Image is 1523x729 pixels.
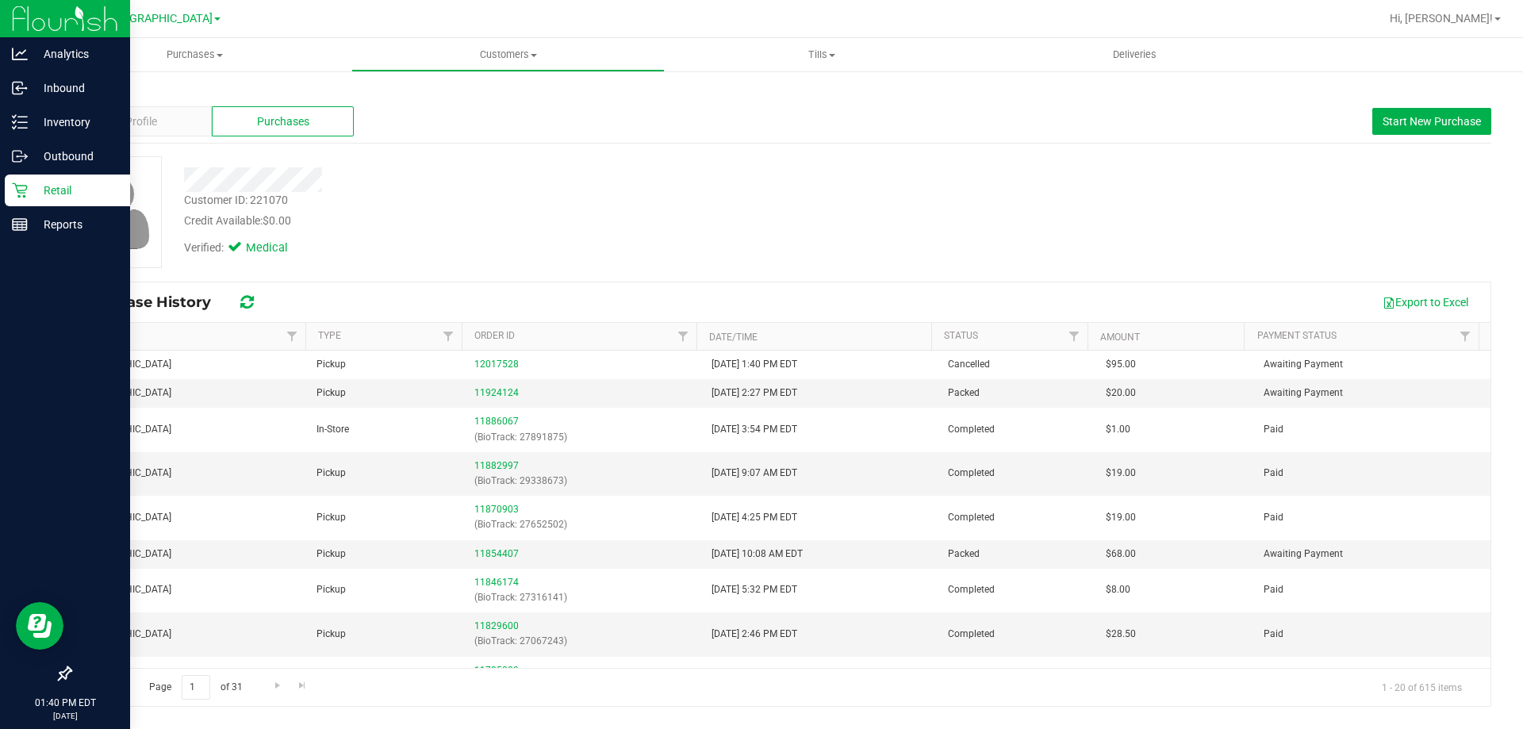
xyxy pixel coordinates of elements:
a: 11785889 [474,665,519,676]
inline-svg: Reports [12,217,28,232]
p: (BioTrack: 27652502) [474,517,692,532]
span: Packed [948,547,980,562]
span: Paid [1264,422,1283,437]
span: [DATE] 9:07 AM EDT [712,466,797,481]
span: Medical [246,240,309,257]
span: [DATE] 3:54 PM EDT [712,422,797,437]
span: Completed [948,627,995,642]
span: Completed [948,422,995,437]
span: Paid [1264,582,1283,597]
span: [DATE] 5:32 PM EDT [712,582,797,597]
span: $0.00 [263,214,291,227]
a: 11870903 [474,504,519,515]
span: [DATE] 4:25 PM EDT [712,510,797,525]
span: Purchases [38,48,351,62]
div: Credit Available: [184,213,883,229]
span: [GEOGRAPHIC_DATA] [104,12,213,25]
a: Customers [351,38,665,71]
p: (BioTrack: 27891875) [474,430,692,445]
span: Awaiting Payment [1264,547,1343,562]
a: 11924124 [474,387,519,398]
span: $8.00 [1106,582,1130,597]
input: 1 [182,675,210,700]
span: $68.00 [1106,547,1136,562]
p: Analytics [28,44,123,63]
span: Profile [125,113,157,130]
span: $19.00 [1106,466,1136,481]
span: Packed [948,386,980,401]
p: (BioTrack: 29338673) [474,474,692,489]
inline-svg: Retail [12,182,28,198]
span: Pickup [316,357,346,372]
a: Amount [1100,332,1140,343]
span: Completed [948,582,995,597]
span: Completed [948,510,995,525]
div: Customer ID: 221070 [184,192,288,209]
span: Pickup [316,547,346,562]
a: 12017528 [474,359,519,370]
p: (BioTrack: 27067243) [474,634,692,649]
a: 11882997 [474,460,519,471]
span: Pickup [316,627,346,642]
span: $95.00 [1106,357,1136,372]
span: In-Store [316,422,349,437]
a: Go to the last page [291,675,314,696]
span: Purchase History [82,294,227,311]
p: Inbound [28,79,123,98]
a: Filter [1452,323,1479,350]
p: Inventory [28,113,123,132]
span: [DATE] 1:40 PM EDT [712,357,797,372]
span: $20.00 [1106,386,1136,401]
a: Filter [435,323,462,350]
span: Awaiting Payment [1264,386,1343,401]
a: Purchases [38,38,351,71]
span: Page of 31 [136,675,255,700]
span: $19.00 [1106,510,1136,525]
span: $28.50 [1106,627,1136,642]
a: 11886067 [474,416,519,427]
a: 11829600 [474,620,519,631]
span: Customers [352,48,664,62]
a: 11846174 [474,577,519,588]
span: Awaiting Payment [1264,357,1343,372]
a: Order ID [474,330,515,341]
a: Filter [670,323,696,350]
a: Filter [279,323,305,350]
span: Purchases [257,113,309,130]
button: Export to Excel [1372,289,1479,316]
p: Outbound [28,147,123,166]
span: $1.00 [1106,422,1130,437]
span: Pickup [316,466,346,481]
p: Retail [28,181,123,200]
a: Date/Time [709,332,758,343]
span: 1 - 20 of 615 items [1369,675,1475,699]
button: Start New Purchase [1372,108,1491,135]
span: Cancelled [948,357,990,372]
span: Pickup [316,582,346,597]
span: Tills [666,48,977,62]
span: Pickup [316,510,346,525]
a: Filter [1061,323,1088,350]
inline-svg: Inventory [12,114,28,130]
span: Paid [1264,510,1283,525]
inline-svg: Analytics [12,46,28,62]
span: Paid [1264,466,1283,481]
p: (BioTrack: 27316141) [474,590,692,605]
span: Deliveries [1091,48,1178,62]
span: Start New Purchase [1383,115,1481,128]
p: Reports [28,215,123,234]
inline-svg: Outbound [12,148,28,164]
span: [DATE] 2:27 PM EDT [712,386,797,401]
span: [DATE] 2:46 PM EDT [712,627,797,642]
a: Deliveries [978,38,1291,71]
span: Paid [1264,627,1283,642]
span: Pickup [316,386,346,401]
div: Verified: [184,240,309,257]
a: 11854407 [474,548,519,559]
span: Hi, [PERSON_NAME]! [1390,12,1493,25]
p: 01:40 PM EDT [7,696,123,710]
iframe: Resource center [16,602,63,650]
inline-svg: Inbound [12,80,28,96]
a: Go to the next page [266,675,289,696]
p: [DATE] [7,710,123,722]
